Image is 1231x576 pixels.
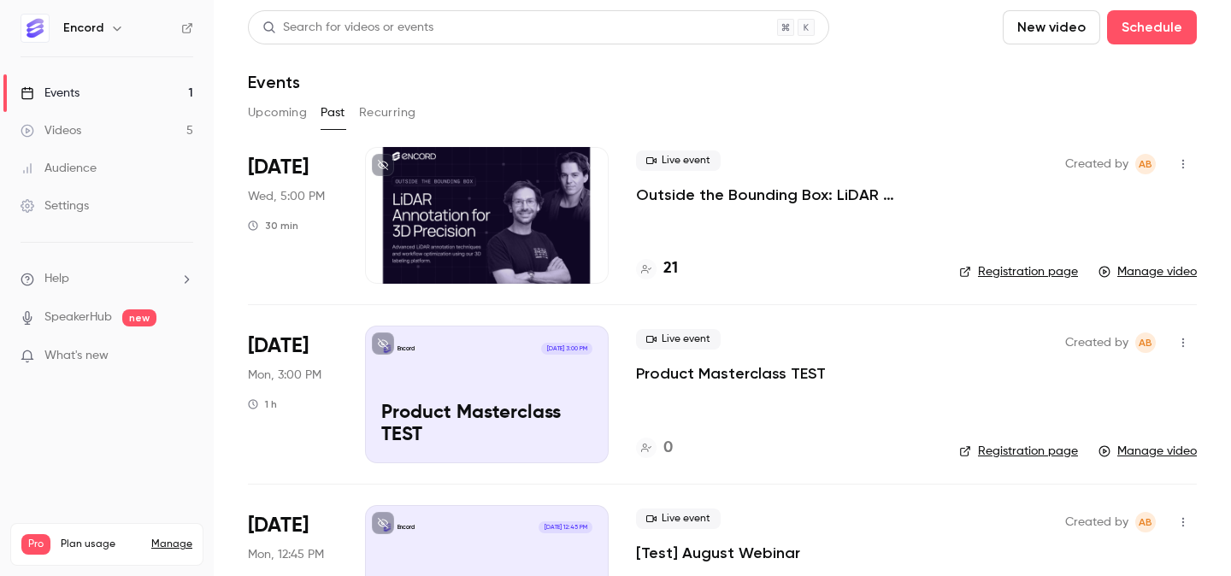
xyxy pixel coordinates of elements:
span: [DATE] [248,332,309,360]
span: new [122,309,156,326]
button: Recurring [359,99,416,126]
a: Manage video [1098,443,1197,460]
a: Manage [151,538,192,551]
a: 0 [636,437,673,460]
a: SpeakerHub [44,309,112,326]
span: Help [44,270,69,288]
div: 1 h [248,397,277,411]
a: Registration page [959,443,1078,460]
div: 30 min [248,219,298,232]
span: What's new [44,347,109,365]
span: [DATE] 12:45 PM [539,521,592,533]
span: Annabel Benjamin [1135,154,1156,174]
span: [DATE] 3:00 PM [541,343,592,355]
span: [DATE] [248,154,309,181]
p: Product Masterclass TEST [381,403,592,447]
img: Encord [21,15,49,42]
span: [DATE] [248,512,309,539]
div: Videos [21,122,81,139]
button: Upcoming [248,99,307,126]
span: Mon, 12:45 PM [248,546,324,563]
span: Pro [21,534,50,555]
a: Product Masterclass TESTEncord[DATE] 3:00 PMProduct Masterclass TEST [365,326,609,462]
iframe: Noticeable Trigger [173,349,193,364]
a: Manage video [1098,263,1197,280]
span: Mon, 3:00 PM [248,367,321,384]
span: AB [1139,332,1152,353]
div: Search for videos or events [262,19,433,37]
h4: 0 [663,437,673,460]
div: Aug 18 Mon, 3:00 PM (Europe/London) [248,326,338,462]
div: Settings [21,197,89,215]
a: Outside the Bounding Box: LiDAR Annotation for 3D Precision [636,185,932,205]
a: 21 [636,257,678,280]
span: Live event [636,150,721,171]
span: Annabel Benjamin [1135,332,1156,353]
div: Aug 20 Wed, 5:00 PM (Europe/London) [248,147,338,284]
span: Created by [1065,512,1128,532]
button: Past [321,99,345,126]
span: Created by [1065,154,1128,174]
span: AB [1139,154,1152,174]
span: Created by [1065,332,1128,353]
h1: Events [248,72,300,92]
span: Annabel Benjamin [1135,512,1156,532]
span: Live event [636,508,721,529]
a: Product Masterclass TEST [636,363,826,384]
span: Live event [636,329,721,350]
p: Encord [398,344,415,353]
p: Encord [398,523,415,532]
h4: 21 [663,257,678,280]
div: Events [21,85,80,102]
h6: Encord [63,20,103,37]
button: New video [1003,10,1100,44]
a: [Test] August Webinar [636,543,800,563]
div: Audience [21,160,97,177]
button: Schedule [1107,10,1197,44]
span: Plan usage [61,538,141,551]
li: help-dropdown-opener [21,270,193,288]
span: AB [1139,512,1152,532]
span: Wed, 5:00 PM [248,188,325,205]
a: Registration page [959,263,1078,280]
